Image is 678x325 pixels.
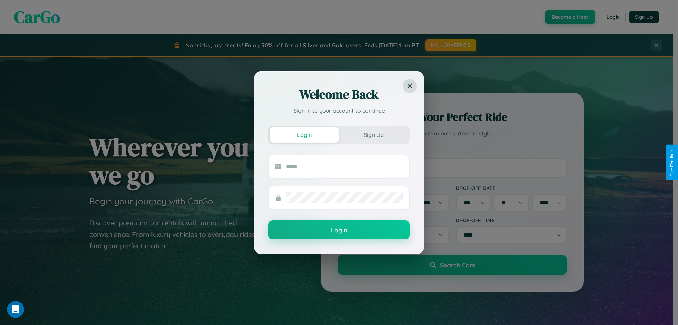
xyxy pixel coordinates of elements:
[7,301,24,318] iframe: Intercom live chat
[670,148,674,177] div: Give Feedback
[268,86,410,103] h2: Welcome Back
[270,127,339,143] button: Login
[268,106,410,115] p: Sign in to your account to continue
[339,127,408,143] button: Sign Up
[268,220,410,239] button: Login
